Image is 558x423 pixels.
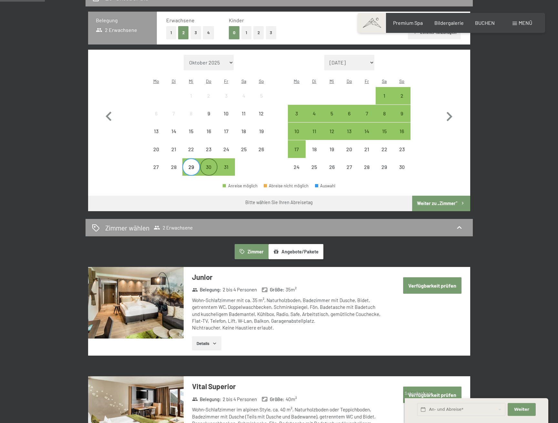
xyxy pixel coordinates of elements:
div: Abreise nicht möglich [218,123,235,140]
div: Thu Oct 16 2025 [200,123,218,140]
div: Abreise nicht möglich [264,184,309,188]
div: 2 [394,93,410,109]
button: Vorheriger Monat [99,55,118,176]
div: Sat Nov 15 2025 [376,123,393,140]
div: Sun Oct 19 2025 [252,123,270,140]
div: 1 [183,93,199,109]
div: Thu Nov 06 2025 [340,105,358,122]
div: 24 [218,147,234,163]
div: 15 [376,129,392,145]
a: Premium Spa [393,20,423,26]
div: 3 [289,111,305,127]
div: Abreise nicht möglich [306,140,323,158]
h2: Zimmer wählen [105,223,149,232]
div: Mon Oct 27 2025 [147,158,165,176]
div: Abreise nicht möglich [235,140,252,158]
div: Sat Oct 11 2025 [235,105,252,122]
div: 10 [218,111,234,127]
div: Abreise nicht möglich [165,158,182,176]
div: Abreise möglich [323,123,340,140]
div: 26 [253,147,269,163]
div: 15 [183,129,199,145]
div: Sun Oct 05 2025 [252,87,270,104]
h3: Junior [192,272,384,282]
div: Abreise möglich [376,123,393,140]
div: Abreise nicht möglich [147,140,165,158]
div: 1 [376,93,392,109]
span: 2 Erwachsene [96,26,137,34]
div: Sun Nov 02 2025 [393,87,411,104]
div: 9 [394,111,410,127]
div: Wed Oct 29 2025 [182,158,200,176]
abbr: Donnerstag [347,78,352,84]
div: Abreise nicht möglich [182,123,200,140]
button: 0 [229,26,239,39]
button: Nächster Monat [440,55,459,176]
div: Sun Oct 12 2025 [252,105,270,122]
div: 22 [183,147,199,163]
div: 13 [148,129,164,145]
div: Abreise möglich [182,158,200,176]
div: Tue Nov 11 2025 [306,123,323,140]
div: 27 [148,164,164,181]
div: 19 [324,147,340,163]
div: Sat Nov 29 2025 [376,158,393,176]
div: Abreise möglich [358,123,375,140]
div: Abreise nicht möglich [323,140,340,158]
div: 13 [341,129,357,145]
div: Abreise nicht möglich [218,87,235,104]
abbr: Montag [294,78,299,84]
div: Fri Oct 10 2025 [218,105,235,122]
button: 1 [241,26,251,39]
div: Auswahl [315,184,336,188]
div: 20 [341,147,357,163]
div: 28 [166,164,182,181]
div: Abreise nicht möglich [340,158,358,176]
div: Abreise möglich [393,105,411,122]
div: Abreise nicht möglich [147,123,165,140]
div: Abreise nicht möglich [165,140,182,158]
div: Wohn-Schlafzimmer mit ca. 35 m², Naturholzboden, Badezimmer mit Dusche, Bidet, getrenntem WC, Dop... [192,297,384,331]
div: Bitte wählen Sie Ihren Abreisetag [245,199,313,206]
div: Abreise nicht möglich [182,105,200,122]
abbr: Montag [153,78,159,84]
span: Bildergalerie [434,20,464,26]
div: 29 [376,164,392,181]
div: Abreise nicht möglich [235,123,252,140]
div: 20 [148,147,164,163]
strong: Belegung : [192,286,221,293]
div: 5 [324,111,340,127]
div: Abreise möglich [393,87,411,104]
div: Sun Nov 23 2025 [393,140,411,158]
div: Tue Nov 25 2025 [306,158,323,176]
button: 2 [253,26,264,39]
div: 8 [376,111,392,127]
div: Mon Oct 13 2025 [147,123,165,140]
button: 4 [203,26,214,39]
button: 2 [178,26,189,39]
div: Fri Nov 21 2025 [358,140,375,158]
div: Mon Nov 03 2025 [288,105,305,122]
div: Abreise möglich [288,140,305,158]
div: Sat Nov 01 2025 [376,87,393,104]
div: Abreise möglich [376,105,393,122]
abbr: Sonntag [399,78,404,84]
div: 17 [289,147,305,163]
div: Abreise nicht möglich [235,105,252,122]
span: Schnellanfrage [405,391,433,396]
div: Sun Nov 09 2025 [393,105,411,122]
abbr: Samstag [241,78,246,84]
button: 3 [191,26,201,39]
span: 40 m² [286,396,297,403]
h3: Vital Superior [192,381,384,391]
button: Verfügbarkeit prüfen [403,387,462,403]
div: Wed Oct 22 2025 [182,140,200,158]
div: 11 [236,111,252,127]
div: 30 [394,164,410,181]
div: 17 [218,129,234,145]
div: 27 [341,164,357,181]
div: 7 [359,111,375,127]
div: Abreise nicht möglich [252,105,270,122]
button: Verfügbarkeit prüfen [403,277,462,294]
div: Abreise möglich [340,105,358,122]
